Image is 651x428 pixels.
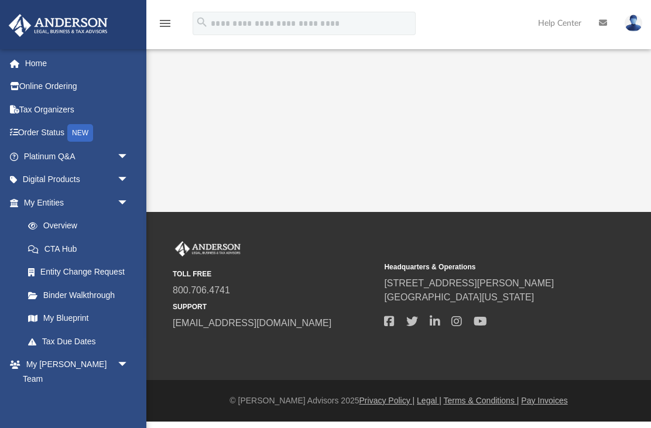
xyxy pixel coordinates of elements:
[117,191,141,215] span: arrow_drop_down
[8,353,141,391] a: My [PERSON_NAME] Teamarrow_drop_down
[196,16,208,29] i: search
[384,262,587,272] small: Headquarters & Operations
[146,395,651,407] div: © [PERSON_NAME] Advisors 2025
[417,396,441,405] a: Legal |
[384,278,554,288] a: [STREET_ADDRESS][PERSON_NAME]
[16,237,146,261] a: CTA Hub
[8,52,146,75] a: Home
[16,330,146,353] a: Tax Due Dates
[384,292,534,302] a: [GEOGRAPHIC_DATA][US_STATE]
[8,168,146,191] a: Digital Productsarrow_drop_down
[5,14,111,37] img: Anderson Advisors Platinum Portal
[16,214,146,238] a: Overview
[8,191,146,214] a: My Entitiesarrow_drop_down
[173,285,230,295] a: 800.706.4741
[8,75,146,98] a: Online Ordering
[8,145,146,168] a: Platinum Q&Aarrow_drop_down
[117,145,141,169] span: arrow_drop_down
[359,396,415,405] a: Privacy Policy |
[16,307,141,330] a: My Blueprint
[158,22,172,30] a: menu
[444,396,519,405] a: Terms & Conditions |
[173,269,376,279] small: TOLL FREE
[117,168,141,192] span: arrow_drop_down
[117,353,141,377] span: arrow_drop_down
[521,396,567,405] a: Pay Invoices
[16,261,146,284] a: Entity Change Request
[16,283,146,307] a: Binder Walkthrough
[67,124,93,142] div: NEW
[173,241,243,256] img: Anderson Advisors Platinum Portal
[625,15,642,32] img: User Pic
[8,121,146,145] a: Order StatusNEW
[173,318,331,328] a: [EMAIL_ADDRESS][DOMAIN_NAME]
[173,302,376,312] small: SUPPORT
[8,98,146,121] a: Tax Organizers
[158,16,172,30] i: menu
